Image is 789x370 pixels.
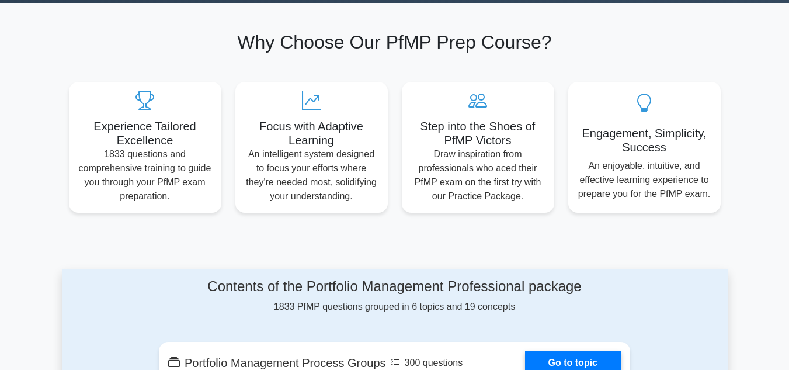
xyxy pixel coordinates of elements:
[159,278,630,314] div: 1833 PfMP questions grouped in 6 topics and 19 concepts
[578,159,711,201] p: An enjoyable, intuitive, and effective learning experience to prepare you for the PfMP exam.
[245,147,378,203] p: An intelligent system designed to focus your efforts where they're needed most, solidifying your ...
[78,119,212,147] h5: Experience Tailored Excellence
[69,31,721,53] h2: Why Choose Our PfMP Prep Course?
[78,147,212,203] p: 1833 questions and comprehensive training to guide you through your PfMP exam preparation.
[159,278,630,295] h4: Contents of the Portfolio Management Professional package
[245,119,378,147] h5: Focus with Adaptive Learning
[411,119,545,147] h5: Step into the Shoes of PfMP Victors
[411,147,545,203] p: Draw inspiration from professionals who aced their PfMP exam on the first try with our Practice P...
[578,126,711,154] h5: Engagement, Simplicity, Success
